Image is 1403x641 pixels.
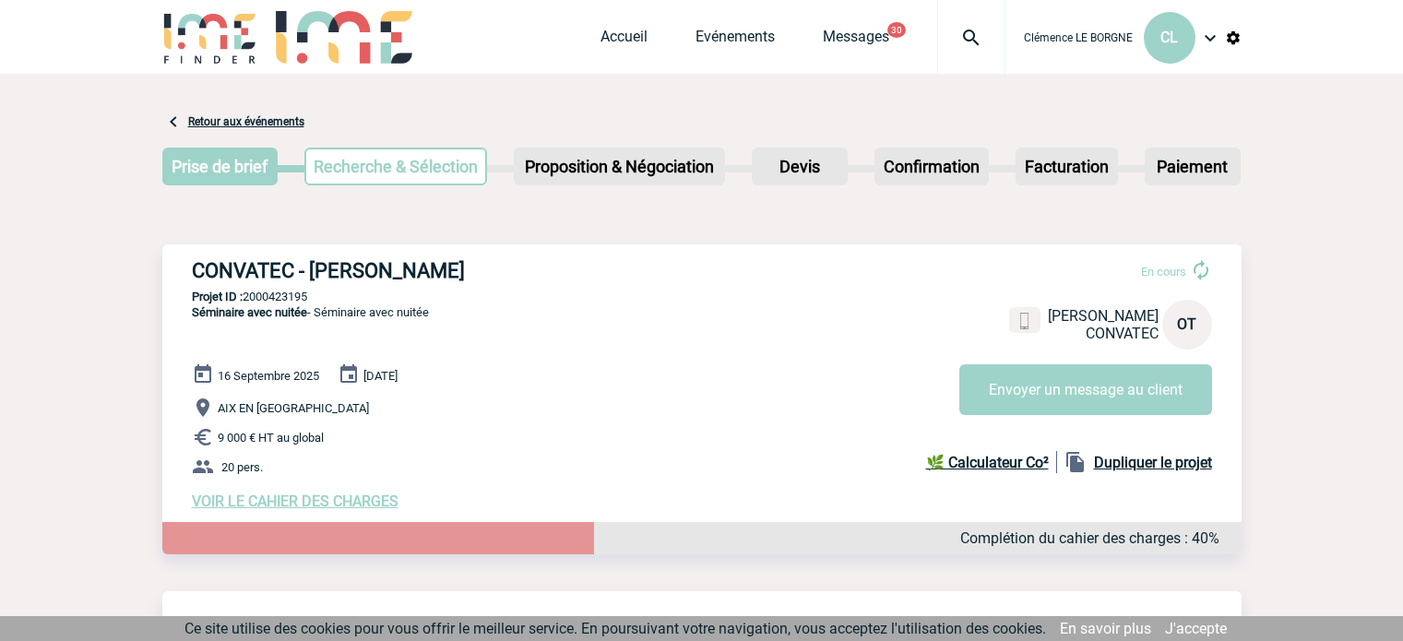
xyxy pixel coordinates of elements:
[1017,313,1033,329] img: portable.png
[887,22,906,38] button: 30
[1017,149,1116,184] p: Facturation
[221,460,263,474] span: 20 pers.
[192,259,745,282] h3: CONVATEC - [PERSON_NAME]
[184,620,1046,637] span: Ce site utilise des cookies pour vous offrir le meilleur service. En poursuivant votre navigation...
[363,369,398,383] span: [DATE]
[192,305,429,319] span: - Séminaire avec nuitée
[696,28,775,53] a: Evénements
[192,305,307,319] span: Séminaire avec nuitée
[192,493,398,510] a: VOIR LE CAHIER DES CHARGES
[162,290,1242,303] p: 2000423195
[306,149,485,184] p: Recherche & Sélection
[926,454,1049,471] b: 🌿 Calculateur Co²
[1141,265,1186,279] span: En cours
[1147,149,1239,184] p: Paiement
[1165,620,1227,637] a: J'accepte
[823,28,889,53] a: Messages
[218,431,324,445] span: 9 000 € HT au global
[164,149,277,184] p: Prise de brief
[1094,454,1212,471] b: Dupliquer le projet
[218,401,369,415] span: AIX EN [GEOGRAPHIC_DATA]
[1048,307,1159,325] span: [PERSON_NAME]
[1064,451,1087,473] img: file_copy-black-24dp.png
[188,115,304,128] a: Retour aux événements
[876,149,987,184] p: Confirmation
[1177,315,1196,333] span: OT
[218,369,319,383] span: 16 Septembre 2025
[754,149,846,184] p: Devis
[1024,31,1133,44] span: Clémence LE BORGNE
[600,28,648,53] a: Accueil
[1060,620,1151,637] a: En savoir plus
[192,290,243,303] b: Projet ID :
[162,11,258,64] img: IME-Finder
[1086,325,1159,342] span: CONVATEC
[1160,29,1178,46] span: CL
[926,451,1057,473] a: 🌿 Calculateur Co²
[516,149,723,184] p: Proposition & Négociation
[959,364,1212,415] button: Envoyer un message au client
